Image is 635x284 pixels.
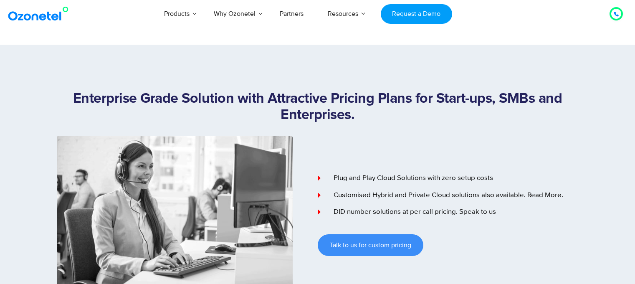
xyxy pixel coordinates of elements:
span: Customised Hybrid and Private Cloud solutions also available. Read More. [331,190,563,201]
a: Talk to us for custom pricing [318,234,423,256]
a: Request a Demo [381,4,452,24]
span: Talk to us for custom pricing [330,242,411,248]
span: DID number solutions at per call pricing. Speak to us [331,207,496,218]
a: Customised Hybrid and Private Cloud solutions also available. Read More. [318,190,579,201]
h1: Enterprise Grade Solution with Attractive Pricing Plans for Start-ups, SMBs and Enterprises. [57,91,579,123]
a: Plug and Play Cloud Solutions with zero setup costs [318,173,579,184]
span: Plug and Play Cloud Solutions with zero setup costs [331,173,493,184]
